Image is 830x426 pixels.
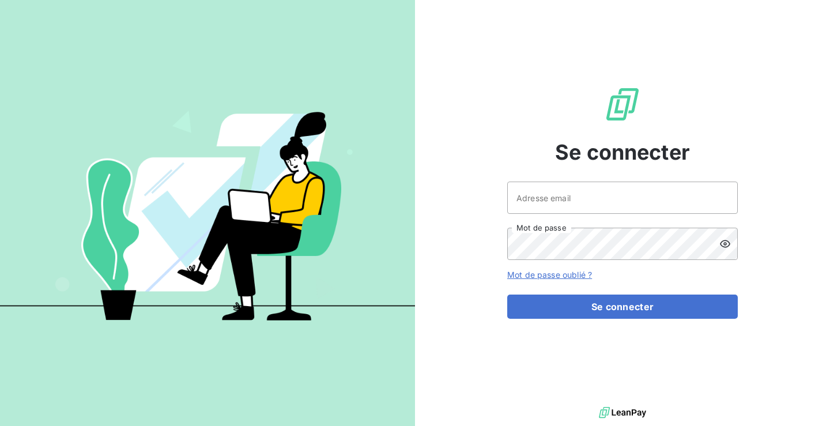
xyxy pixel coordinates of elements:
a: Mot de passe oublié ? [507,270,592,280]
input: placeholder [507,182,738,214]
button: Se connecter [507,295,738,319]
img: Logo LeanPay [604,86,641,123]
img: logo [599,404,646,421]
span: Se connecter [555,137,690,168]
